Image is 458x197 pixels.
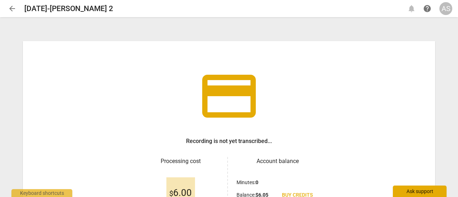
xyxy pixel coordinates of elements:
b: 0 [255,179,258,185]
h3: Processing cost [140,157,221,166]
h3: Account balance [237,157,318,166]
span: arrow_back [8,4,16,13]
a: Help [421,2,434,15]
div: Keyboard shortcuts [11,189,72,197]
h2: [DATE]-[PERSON_NAME] 2 [24,4,113,13]
p: Minutes : [237,179,258,186]
button: AS [439,2,452,15]
h3: Recording is not yet transcribed... [186,137,272,146]
span: help [423,4,432,13]
span: credit_card [197,64,261,128]
div: Ask support [393,186,447,197]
